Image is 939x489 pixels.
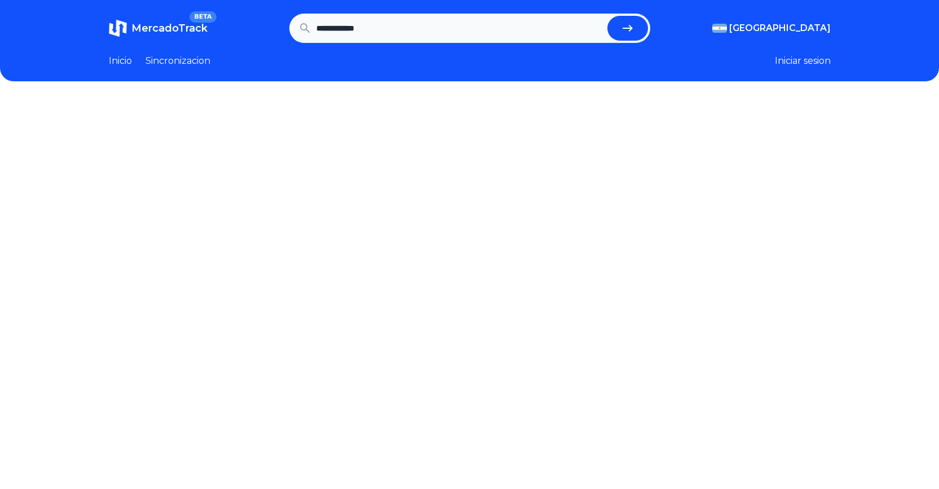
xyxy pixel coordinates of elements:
[189,11,216,23] span: BETA
[712,24,727,33] img: Argentina
[109,19,208,37] a: MercadoTrackBETA
[109,19,127,37] img: MercadoTrack
[146,54,210,68] a: Sincronizacion
[109,54,132,68] a: Inicio
[712,21,831,35] button: [GEOGRAPHIC_DATA]
[729,21,831,35] span: [GEOGRAPHIC_DATA]
[775,54,831,68] button: Iniciar sesion
[131,22,208,34] span: MercadoTrack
